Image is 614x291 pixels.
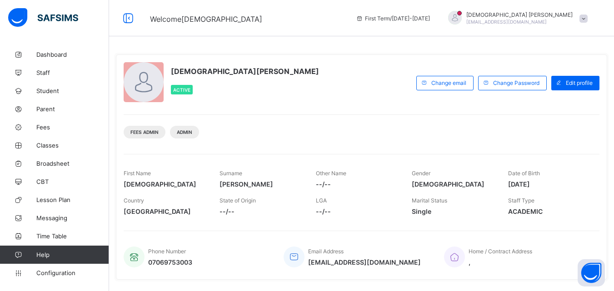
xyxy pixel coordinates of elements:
span: session/term information [356,15,430,22]
span: Help [36,251,109,258]
span: Active [173,87,190,93]
span: [DATE] [508,180,590,188]
span: Change email [431,79,466,86]
span: Gender [412,170,430,177]
span: [DEMOGRAPHIC_DATA] [124,180,206,188]
button: Open asap [578,259,605,286]
span: Time Table [36,232,109,240]
span: Broadsheet [36,160,109,167]
span: Other Name [316,170,346,177]
span: Classes [36,142,109,149]
span: First Name [124,170,151,177]
span: [DEMOGRAPHIC_DATA][PERSON_NAME] [171,67,319,76]
span: Fees [36,123,109,131]
div: ChristianaMomoh [439,11,592,26]
span: Phone Number [148,248,186,255]
span: Staff [36,69,109,76]
span: Lesson Plan [36,196,109,203]
span: Fees Admin [130,129,159,135]
span: Marital Status [412,197,447,204]
span: Admin [177,129,192,135]
span: LGA [316,197,327,204]
span: Welcome [DEMOGRAPHIC_DATA] [150,15,262,24]
span: Staff Type [508,197,534,204]
span: , [469,258,532,266]
span: Configuration [36,269,109,276]
span: [DEMOGRAPHIC_DATA] [412,180,494,188]
span: Single [412,207,494,215]
span: Dashboard [36,51,109,58]
span: Edit profile [566,79,593,86]
span: --/-- [316,180,398,188]
span: --/-- [220,207,302,215]
span: Change Password [493,79,539,86]
span: --/-- [316,207,398,215]
span: Student [36,87,109,94]
span: State of Origin [220,197,256,204]
span: ACADEMIC [508,207,590,215]
span: Messaging [36,214,109,222]
span: [DEMOGRAPHIC_DATA] [PERSON_NAME] [466,11,573,18]
span: 07069753003 [148,258,192,266]
span: Country [124,197,144,204]
img: safsims [8,8,78,27]
span: Date of Birth [508,170,540,177]
span: Parent [36,105,109,113]
span: CBT [36,178,109,185]
span: Email Address [308,248,344,255]
span: [GEOGRAPHIC_DATA] [124,207,206,215]
span: [EMAIL_ADDRESS][DOMAIN_NAME] [466,19,547,25]
span: Surname [220,170,242,177]
span: Home / Contract Address [469,248,532,255]
span: [PERSON_NAME] [220,180,302,188]
span: [EMAIL_ADDRESS][DOMAIN_NAME] [308,258,421,266]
